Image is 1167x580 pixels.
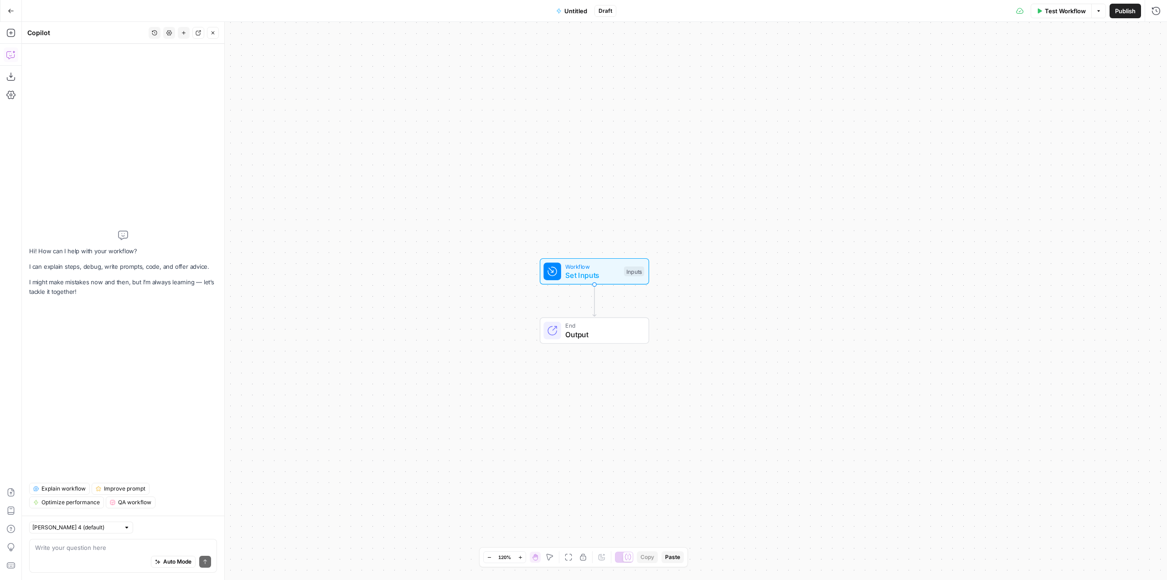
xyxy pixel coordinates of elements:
[565,262,620,271] span: Workflow
[1031,4,1091,18] button: Test Workflow
[637,551,658,563] button: Copy
[41,498,100,507] span: Optimize performance
[565,321,640,330] span: End
[29,262,217,272] p: I can explain steps, debug, write prompts, code, and offer advice.
[29,483,90,495] button: Explain workflow
[510,258,679,285] div: WorkflowSet InputsInputs
[661,551,684,563] button: Paste
[564,6,587,16] span: Untitled
[510,318,679,344] div: EndOutput
[29,277,217,297] p: I might make mistakes now and then, but I’m always learning — let’s tackle it together!
[1115,6,1136,16] span: Publish
[106,496,155,508] button: QA workflow
[32,523,120,532] input: Claude Sonnet 4 (default)
[624,266,644,277] div: Inputs
[565,270,620,281] span: Set Inputs
[29,246,217,256] p: Hi! How can I help with your workflow?
[1045,6,1086,16] span: Test Workflow
[29,496,104,508] button: Optimize performance
[118,498,151,507] span: QA workflow
[565,329,640,340] span: Output
[1110,4,1141,18] button: Publish
[151,556,196,568] button: Auto Mode
[41,485,86,493] span: Explain workflow
[640,553,654,561] span: Copy
[498,554,511,561] span: 120%
[593,285,596,317] g: Edge from start to end
[665,553,680,561] span: Paste
[92,483,150,495] button: Improve prompt
[104,485,145,493] span: Improve prompt
[163,558,191,566] span: Auto Mode
[551,4,593,18] button: Untitled
[599,7,612,15] span: Draft
[27,28,146,37] div: Copilot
